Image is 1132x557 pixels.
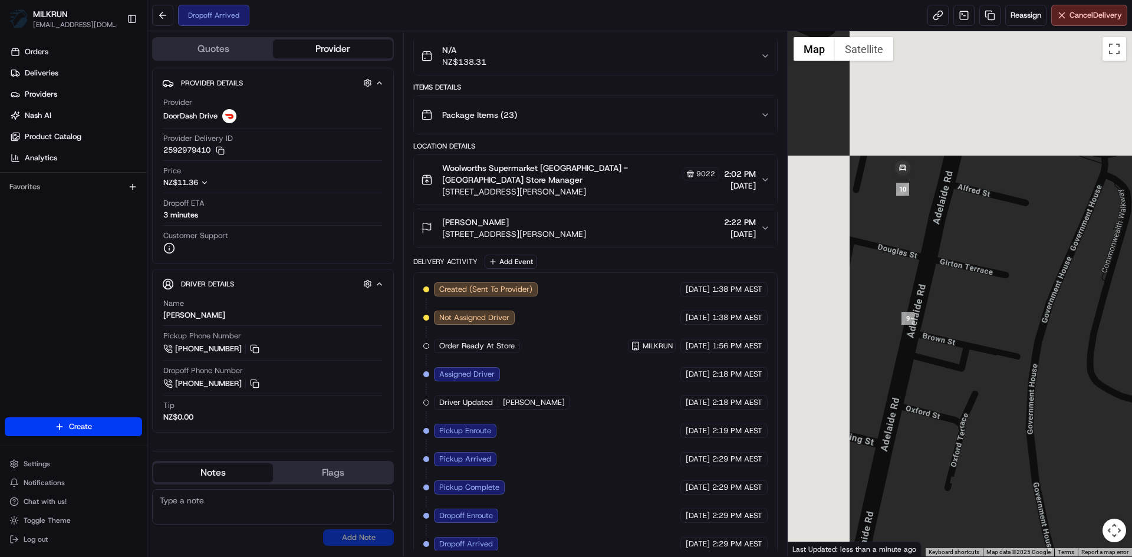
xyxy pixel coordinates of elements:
span: MILKRUN [643,341,673,351]
span: [DATE] [686,539,710,549]
span: 2:29 PM AEST [712,510,762,521]
span: 2:22 PM [724,216,756,228]
button: CancelDelivery [1051,5,1127,26]
div: 9 [901,312,914,325]
span: [PERSON_NAME] [442,216,509,228]
span: [DATE] [686,510,710,521]
span: 2:29 PM AEST [712,539,762,549]
span: Notifications [24,478,65,487]
button: Show street map [794,37,835,61]
button: Chat with us! [5,493,142,510]
button: Woolworths Supermarket [GEOGRAPHIC_DATA] - [GEOGRAPHIC_DATA] Store Manager9022[STREET_ADDRESS][PE... [414,155,776,205]
button: NZ$11.36 [163,177,267,188]
div: NZ$0.00 [163,412,193,423]
span: Settings [24,459,50,469]
div: [PERSON_NAME] [163,310,225,321]
span: Pickup Arrived [439,454,491,464]
span: Package Items ( 23 ) [442,109,517,121]
span: DoorDash Drive [163,111,218,121]
button: Notifications [5,474,142,491]
span: NZ$138.31 [442,56,486,68]
span: NZ$11.36 [163,177,198,187]
span: Dropoff ETA [163,198,205,209]
a: Product Catalog [5,127,147,146]
button: Notes [153,463,273,482]
button: Settings [5,456,142,472]
span: N/A [442,44,486,56]
button: Package Items (23) [414,96,776,134]
span: Cancel Delivery [1070,10,1122,21]
a: Analytics [5,149,147,167]
span: [DATE] [686,341,710,351]
div: 10 [896,183,909,196]
button: Reassign [1005,5,1047,26]
span: Assigned Driver [439,369,495,380]
span: [DATE] [686,454,710,464]
span: Provider [163,97,192,108]
span: [DATE] [724,180,756,192]
button: Driver Details [162,274,384,294]
span: Dropoff Phone Number [163,365,243,376]
span: Name [163,298,184,309]
span: Log out [24,535,48,544]
span: [DATE] [686,397,710,408]
span: Driver Details [181,279,234,289]
span: 2:29 PM AEST [712,454,762,464]
img: doordash_logo_v2.png [222,109,236,123]
button: Keyboard shortcuts [929,548,979,556]
span: Pickup Phone Number [163,331,241,341]
button: MILKRUNMILKRUN[EMAIL_ADDRESS][DOMAIN_NAME] [5,5,122,33]
a: [PHONE_NUMBER] [163,377,261,390]
button: [EMAIL_ADDRESS][DOMAIN_NAME] [33,20,117,29]
a: Report a map error [1081,549,1128,555]
span: 2:29 PM AEST [712,482,762,493]
button: Add Event [485,255,537,269]
span: [DATE] [686,426,710,436]
span: 1:38 PM AEST [712,312,762,323]
span: Created (Sent To Provider) [439,284,532,295]
span: Deliveries [25,68,58,78]
span: 2:18 PM AEST [712,369,762,380]
button: Show satellite imagery [835,37,893,61]
div: Location Details [413,141,777,151]
span: Tip [163,400,175,411]
button: Toggle Theme [5,512,142,529]
div: Delivery Activity [413,257,478,266]
span: [PHONE_NUMBER] [175,378,242,389]
span: Chat with us! [24,497,67,506]
span: Providers [25,89,57,100]
span: Nash AI [25,110,51,121]
span: 2:02 PM [724,168,756,180]
button: N/ANZ$138.31 [414,37,776,75]
span: 1:56 PM AEST [712,341,762,351]
span: Dropoff Arrived [439,539,493,549]
span: Driver Updated [439,397,493,408]
span: 1:38 PM AEST [712,284,762,295]
span: Create [69,421,92,432]
span: 9022 [696,169,715,179]
span: [DATE] [686,482,710,493]
div: Last Updated: less than a minute ago [788,542,922,556]
img: MILKRUN [9,9,28,28]
div: Items Details [413,83,777,92]
span: Price [163,166,181,176]
span: Reassign [1011,10,1041,21]
a: Orders [5,42,147,61]
button: Flags [273,463,393,482]
span: Provider Details [181,78,243,88]
span: Not Assigned Driver [439,312,509,323]
button: Provider [273,39,393,58]
span: Pickup Enroute [439,426,491,436]
span: [PHONE_NUMBER] [175,344,242,354]
span: Dropoff Enroute [439,510,493,521]
a: Open this area in Google Maps (opens a new window) [791,541,830,556]
button: Quotes [153,39,273,58]
span: Toggle Theme [24,516,71,525]
span: [PERSON_NAME] [503,397,565,408]
img: Google [791,541,830,556]
span: [STREET_ADDRESS][PERSON_NAME] [442,228,586,240]
button: Provider Details [162,73,384,93]
span: Woolworths Supermarket [GEOGRAPHIC_DATA] - [GEOGRAPHIC_DATA] Store Manager [442,162,680,186]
